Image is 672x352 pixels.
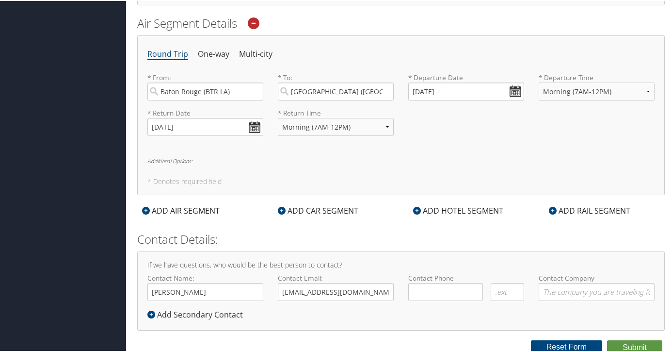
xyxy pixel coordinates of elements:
label: Contact Phone [408,272,524,282]
label: * Return Time [278,107,394,117]
label: * Return Date [147,107,263,117]
select: * Departure Time [539,82,655,100]
div: ADD CAR SEGMENT [273,204,363,216]
input: MM/DD/YYYY [147,117,263,135]
li: Multi-city [239,45,272,62]
input: Contact Email: [278,282,394,300]
div: Add Secondary Contact [147,308,248,319]
label: Contact Name: [147,272,263,300]
h4: If we have questions, who would be the best person to contact? [147,261,655,268]
div: ADD AIR SEGMENT [137,204,224,216]
li: Round Trip [147,45,188,62]
h6: Additional Options: [147,157,655,163]
label: * Departure Date [408,72,524,82]
input: City or Airport Code [278,82,394,100]
li: One-way [198,45,229,62]
h2: Contact Details: [137,230,665,247]
input: Contact Name: [147,282,263,300]
label: * Departure Time [539,72,655,107]
div: ADD RAIL SEGMENT [544,204,635,216]
label: * To: [278,72,394,100]
label: Contact Company [539,272,655,300]
label: Contact Email: [278,272,394,300]
h2: Air Segment Details [137,14,665,31]
h5: * Denotes required field [147,177,655,184]
input: City or Airport Code [147,82,263,100]
input: .ext [491,282,524,300]
label: * From: [147,72,263,100]
input: MM/DD/YYYY [408,82,524,100]
input: Contact Company [539,282,655,300]
div: ADD HOTEL SEGMENT [408,204,508,216]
